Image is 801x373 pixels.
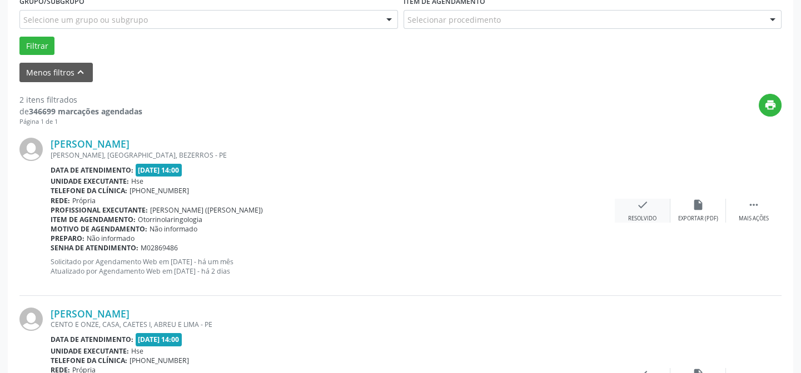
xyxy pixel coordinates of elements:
b: Data de atendimento: [51,165,133,175]
span: Própria [72,196,96,205]
span: [PHONE_NUMBER] [130,356,189,365]
button: Filtrar [19,37,54,56]
div: de [19,105,142,117]
i:  [748,199,760,211]
i: print [764,99,777,111]
b: Unidade executante: [51,346,129,356]
i: check [636,199,649,211]
button: Menos filtroskeyboard_arrow_up [19,63,93,82]
span: Selecione um grupo ou subgrupo [23,14,148,26]
div: Página 1 de 1 [19,117,142,127]
strong: 346699 marcações agendadas [29,106,142,117]
b: Telefone da clínica: [51,356,127,365]
span: Não informado [87,234,135,243]
b: Item de agendamento: [51,215,136,224]
a: [PERSON_NAME] [51,308,130,320]
span: [PHONE_NUMBER] [130,186,189,195]
div: Exportar (PDF) [678,215,718,223]
div: [PERSON_NAME], [GEOGRAPHIC_DATA], BEZERROS - PE [51,150,615,160]
div: 2 itens filtrados [19,94,142,105]
i: keyboard_arrow_up [74,66,87,78]
span: Otorrinolaringologia [138,215,202,224]
b: Preparo: [51,234,84,243]
b: Rede: [51,196,70,205]
b: Unidade executante: [51,177,129,186]
img: img [19,308,43,331]
i: insert_drive_file [692,199,704,211]
span: [PERSON_NAME] ([PERSON_NAME]) [150,205,263,215]
span: Não informado [150,224,197,234]
span: M02869486 [141,243,178,253]
img: img [19,138,43,161]
b: Senha de atendimento: [51,243,138,253]
p: Solicitado por Agendamento Web em [DATE] - há um mês Atualizado por Agendamento Web em [DATE] - h... [51,257,615,276]
button: print [759,94,782,117]
div: Resolvido [628,215,656,223]
span: Hse [131,177,143,186]
b: Telefone da clínica: [51,186,127,195]
span: Selecionar procedimento [407,14,501,26]
div: Mais ações [739,215,769,223]
b: Motivo de agendamento: [51,224,147,234]
span: [DATE] 14:00 [136,333,182,346]
div: CENTO E ONZE, CASA, CAETES I, ABREU E LIMA - PE [51,320,615,329]
a: [PERSON_NAME] [51,138,130,150]
span: [DATE] 14:00 [136,164,182,177]
span: Hse [131,346,143,356]
b: Profissional executante: [51,205,148,215]
b: Data de atendimento: [51,335,133,344]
